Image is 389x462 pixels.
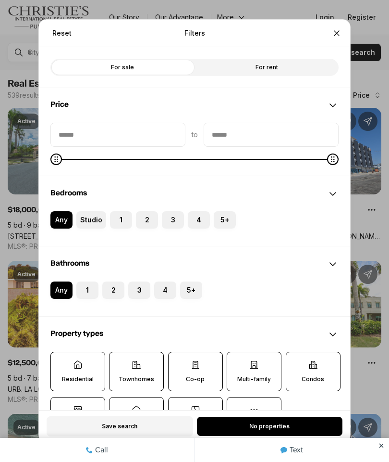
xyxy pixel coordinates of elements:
[39,88,350,123] div: Price
[302,375,324,383] p: Condos
[50,330,103,337] span: Property types
[39,177,350,211] div: Bedrooms
[76,211,106,229] label: Studio
[39,352,350,448] div: Property types
[327,154,339,165] span: Maximum
[136,211,158,229] label: 2
[47,416,193,436] button: Save search
[39,317,350,352] div: Property types
[237,375,271,383] p: Multi-family
[119,375,154,383] p: Townhomes
[162,211,184,229] label: 3
[154,282,176,299] label: 4
[76,282,98,299] label: 1
[128,282,150,299] label: 3
[39,123,350,176] div: Price
[327,24,346,43] button: Close
[197,417,342,436] button: No properties
[50,154,62,165] span: Minimum
[186,375,205,383] p: Co-op
[50,59,194,76] label: For sale
[188,211,210,229] label: 4
[62,375,94,383] p: Residential
[50,259,89,267] span: Bathrooms
[214,211,236,229] label: 5+
[249,423,290,430] span: No properties
[50,282,73,299] label: Any
[50,211,73,229] label: Any
[110,211,132,229] label: 1
[204,123,338,146] input: priceMax
[51,123,185,146] input: priceMin
[39,211,350,246] div: Bedrooms
[50,101,69,108] span: Price
[102,423,137,430] span: Save search
[47,24,77,43] button: Reset
[39,282,350,316] div: Bathrooms
[184,29,205,37] p: Filters
[194,59,339,76] label: For rent
[191,131,198,139] span: to
[180,282,202,299] label: 5+
[50,189,87,197] span: Bedrooms
[39,247,350,282] div: Bathrooms
[52,29,72,37] span: Reset
[102,282,124,299] label: 2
